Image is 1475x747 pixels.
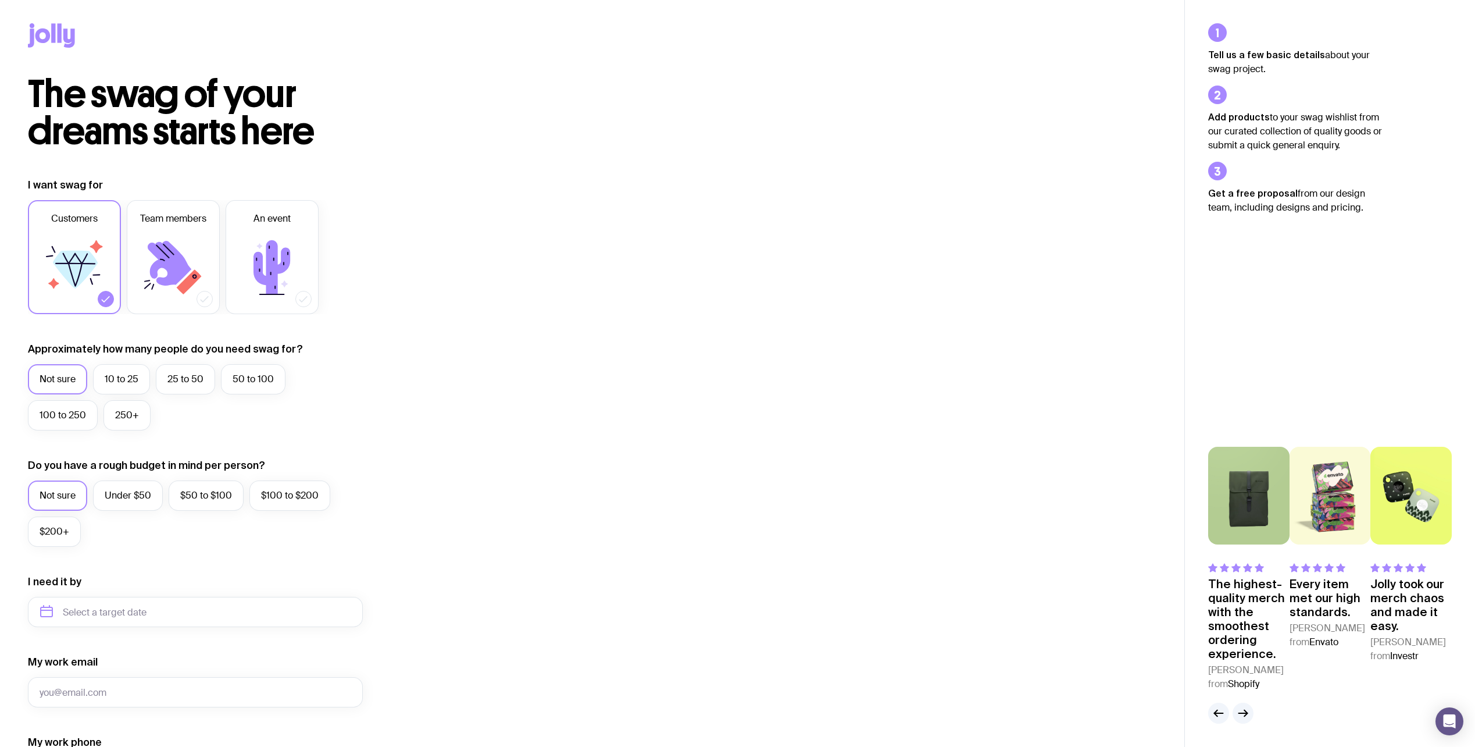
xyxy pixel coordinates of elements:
input: you@email.com [28,677,363,707]
strong: Tell us a few basic details [1208,49,1325,60]
p: Every item met our high standards. [1290,577,1371,619]
span: Customers [51,212,98,226]
label: Not sure [28,364,87,394]
strong: Get a free proposal [1208,188,1298,198]
label: 50 to 100 [221,364,285,394]
div: Open Intercom Messenger [1435,707,1463,735]
label: Not sure [28,481,87,511]
strong: Add products [1208,112,1270,122]
label: I need it by [28,575,81,589]
span: Investr [1390,650,1419,662]
label: 25 to 50 [156,364,215,394]
label: 10 to 25 [93,364,150,394]
label: 250+ [103,400,151,431]
cite: [PERSON_NAME] from [1208,663,1290,691]
cite: [PERSON_NAME] from [1370,635,1452,663]
input: Select a target date [28,597,363,627]
label: Under $50 [93,481,163,511]
label: Do you have a rough budget in mind per person? [28,458,265,472]
label: $200+ [28,517,81,547]
label: 100 to 250 [28,400,98,431]
p: The highest-quality merch with the smoothest ordering experience. [1208,577,1290,661]
label: My work email [28,655,98,669]
p: about your swag project. [1208,48,1383,76]
span: The swag of your dreams starts here [28,71,315,154]
cite: [PERSON_NAME] from [1290,621,1371,649]
label: $100 to $200 [249,481,330,511]
span: Team members [140,212,206,226]
p: to your swag wishlist from our curated collection of quality goods or submit a quick general enqu... [1208,110,1383,152]
label: $50 to $100 [169,481,244,511]
p: from our design team, including designs and pricing. [1208,186,1383,215]
p: Jolly took our merch chaos and made it easy. [1370,577,1452,633]
label: I want swag for [28,178,103,192]
span: Envato [1309,636,1338,648]
label: Approximately how many people do you need swag for? [28,342,303,356]
span: An event [253,212,291,226]
span: Shopify [1228,678,1259,690]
